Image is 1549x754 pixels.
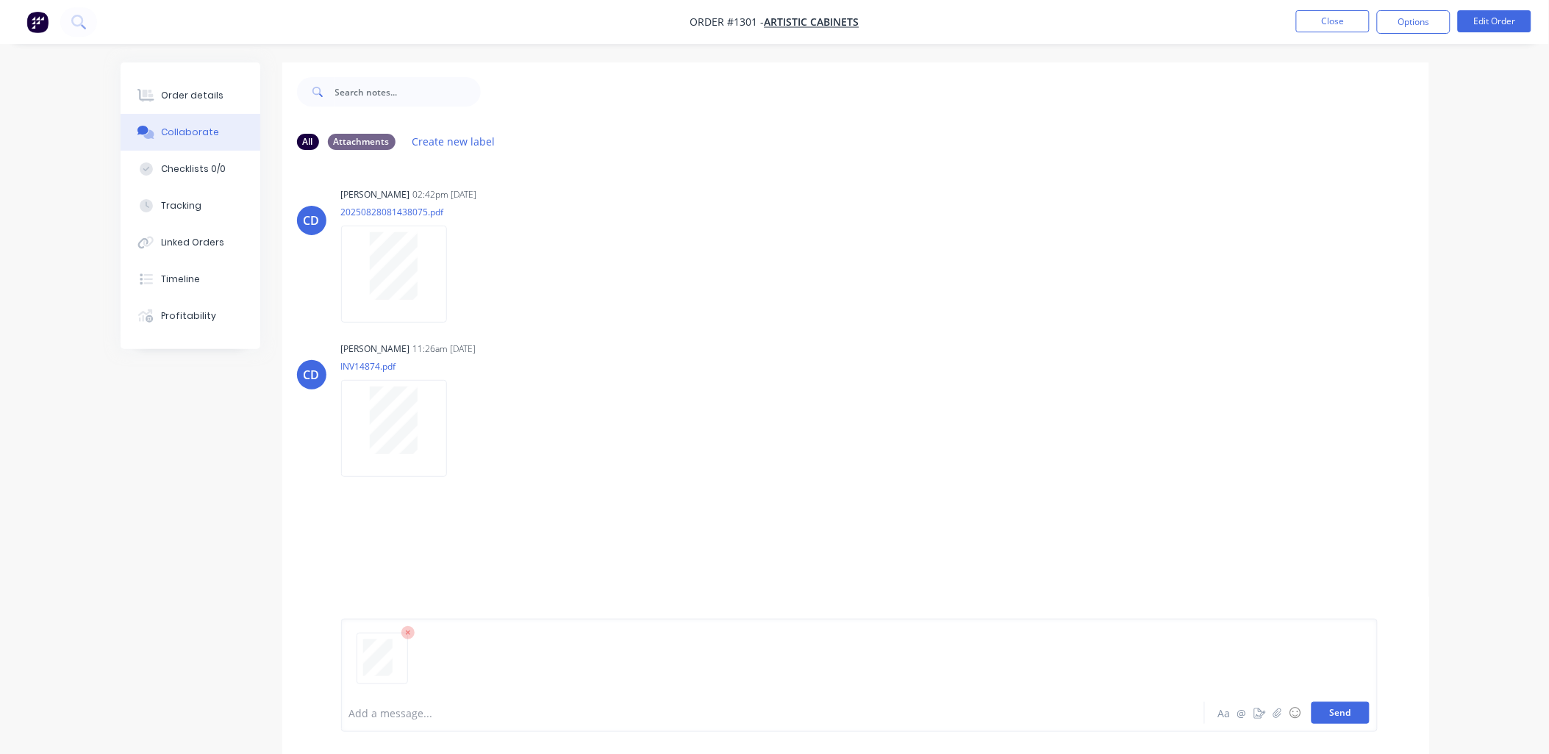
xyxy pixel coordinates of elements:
[297,134,319,150] div: All
[1216,704,1234,722] button: Aa
[121,151,260,187] button: Checklists 0/0
[304,366,320,384] div: CD
[161,126,219,139] div: Collaborate
[161,199,201,212] div: Tracking
[341,342,410,356] div: [PERSON_NAME]
[161,273,200,286] div: Timeline
[161,89,223,102] div: Order details
[161,236,224,249] div: Linked Orders
[413,342,476,356] div: 11:26am [DATE]
[404,132,503,151] button: Create new label
[121,114,260,151] button: Collaborate
[121,77,260,114] button: Order details
[1234,704,1251,722] button: @
[26,11,49,33] img: Factory
[1312,702,1370,724] button: Send
[121,261,260,298] button: Timeline
[304,212,320,229] div: CD
[121,224,260,261] button: Linked Orders
[1287,704,1304,722] button: ☺
[1377,10,1450,34] button: Options
[690,15,765,29] span: Order #1301 -
[341,188,410,201] div: [PERSON_NAME]
[335,77,481,107] input: Search notes...
[121,298,260,334] button: Profitability
[121,187,260,224] button: Tracking
[161,162,226,176] div: Checklists 0/0
[413,188,477,201] div: 02:42pm [DATE]
[161,309,216,323] div: Profitability
[765,15,859,29] a: Artistic Cabinets
[1458,10,1531,32] button: Edit Order
[1296,10,1370,32] button: Close
[328,134,396,150] div: Attachments
[341,360,462,373] p: INV14874.pdf
[341,206,462,218] p: 20250828081438075.pdf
